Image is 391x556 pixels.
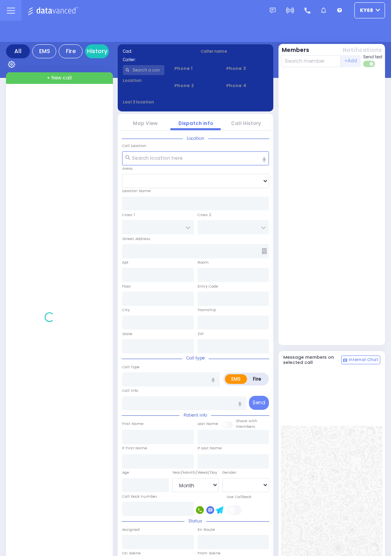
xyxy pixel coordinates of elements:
[247,374,268,384] label: Fire
[85,44,109,58] a: History
[183,135,208,141] span: Location
[262,248,267,254] span: Other building occupants
[122,494,157,499] label: Call back number
[123,99,196,105] label: Last 3 location
[123,57,191,63] label: Caller:
[201,48,269,54] label: Caller name
[174,65,216,72] span: Phone 1
[197,212,211,218] label: Cross 2
[222,470,237,475] label: Gender
[122,421,144,427] label: First Name
[231,120,261,127] a: Call History
[197,550,221,556] label: From Scene
[122,143,146,149] label: Call Location
[180,412,211,418] span: Patient info
[225,374,247,384] label: EMS
[123,77,165,83] label: Location
[197,284,218,289] label: Entry Code
[122,236,150,242] label: Street Address
[360,7,373,14] span: ky68
[363,54,383,60] span: Send text
[236,424,255,429] span: members
[6,44,30,58] div: All
[197,307,216,313] label: Township
[122,212,135,218] label: Cross 1
[122,260,128,265] label: Apt
[343,46,382,54] button: Notifications
[197,421,218,427] label: Last Name
[122,307,130,313] label: City
[197,527,215,532] label: En Route
[270,8,276,14] img: message.svg
[197,331,203,337] label: ZIP
[122,331,132,337] label: State
[122,151,269,166] input: Search location here
[122,445,147,451] label: P First Name
[282,46,309,54] button: Members
[122,188,151,194] label: Location Name
[341,355,380,364] button: Internal Chat
[133,120,158,127] a: Map View
[227,494,251,500] label: Use Callback
[122,388,138,393] label: Call Info
[281,55,341,67] input: Search member
[226,65,268,72] span: Phone 3
[236,418,257,423] small: Share with
[283,355,342,365] h5: Message members on selected call
[182,355,209,361] span: Call type
[123,65,165,75] input: Search a contact
[123,48,191,54] label: Cad:
[122,364,140,370] label: Call Type
[122,527,140,532] label: Assigned
[178,120,213,127] a: Dispatch info
[32,44,56,58] div: EMS
[354,2,385,18] button: ky68
[363,60,376,68] label: Turn off text
[122,166,133,171] label: Areas
[249,396,269,410] button: Send
[349,357,378,363] span: Internal Chat
[122,550,141,556] label: On Scene
[122,284,131,289] label: Floor
[343,359,347,363] img: comment-alt.png
[172,470,219,475] div: Year/Month/Week/Day
[47,74,72,81] span: + New call
[226,82,268,89] span: Phone 4
[122,470,129,475] label: Age
[197,260,209,265] label: Room
[184,518,206,524] span: Status
[197,445,222,451] label: P Last Name
[28,6,81,16] img: Logo
[174,82,216,89] span: Phone 2
[59,44,83,58] div: Fire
